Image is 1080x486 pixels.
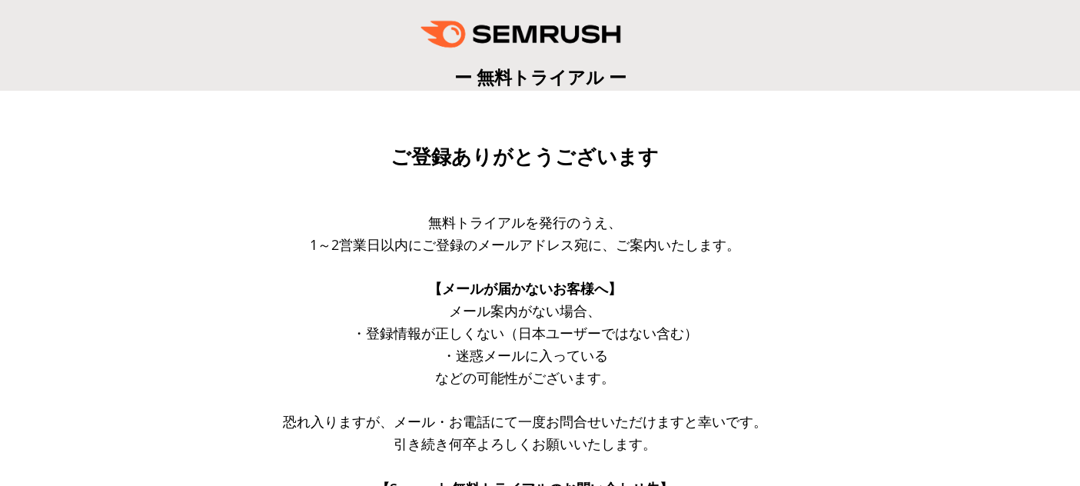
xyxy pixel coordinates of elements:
[394,434,656,453] span: 引き続き何卒よろしくお願いいたします。
[390,145,659,168] span: ご登録ありがとうございます
[428,279,622,298] span: 【メールが届かないお客様へ】
[310,235,740,254] span: 1～2営業日以内にご登録のメールアドレス宛に、ご案内いたします。
[435,368,615,387] span: などの可能性がございます。
[449,301,601,320] span: メール案内がない場合、
[428,213,622,231] span: 無料トライアルを発行のうえ、
[352,324,698,342] span: ・登録情報が正しくない（日本ユーザーではない含む）
[283,412,767,431] span: 恐れ入りますが、メール・お電話にて一度お問合せいただけますと幸いです。
[454,65,626,89] span: ー 無料トライアル ー
[442,346,608,364] span: ・迷惑メールに入っている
